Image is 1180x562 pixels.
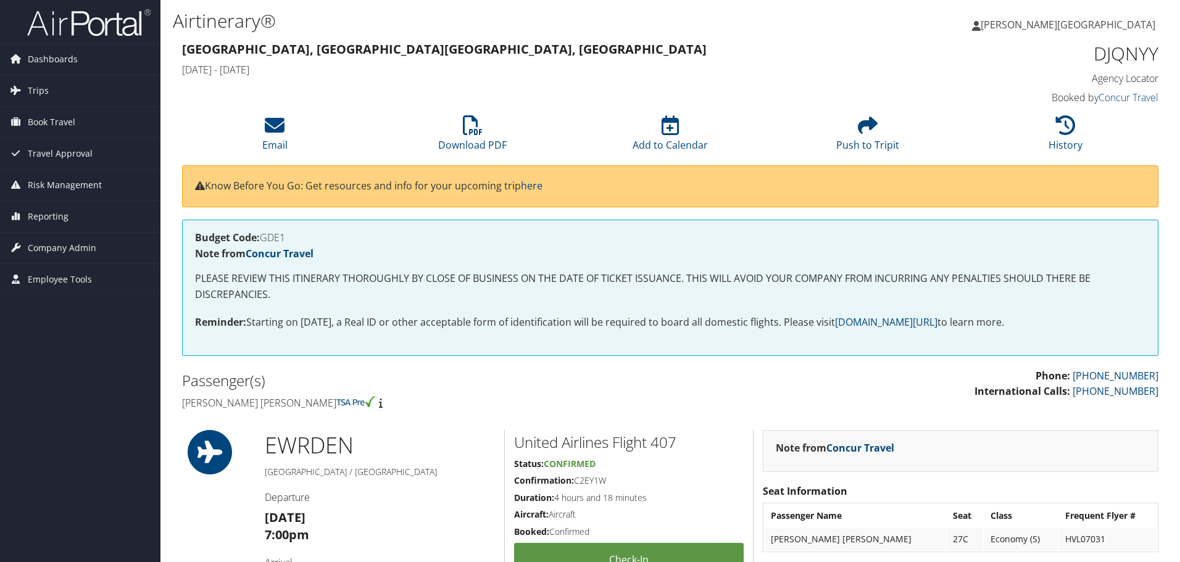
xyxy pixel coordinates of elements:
[947,505,983,527] th: Seat
[972,6,1168,43] a: [PERSON_NAME][GEOGRAPHIC_DATA]
[182,41,707,57] strong: [GEOGRAPHIC_DATA], [GEOGRAPHIC_DATA] [GEOGRAPHIC_DATA], [GEOGRAPHIC_DATA]
[265,526,309,543] strong: 7:00pm
[28,201,69,232] span: Reporting
[776,441,894,455] strong: Note from
[765,528,945,550] td: [PERSON_NAME] [PERSON_NAME]
[1059,528,1157,550] td: HVL07031
[195,178,1145,194] p: Know Before You Go: Get resources and info for your upcoming trip
[928,72,1158,85] h4: Agency Locator
[28,138,93,169] span: Travel Approval
[836,122,899,152] a: Push to Tripit
[514,526,549,537] strong: Booked:
[173,8,836,34] h1: Airtinerary®
[265,490,495,504] h4: Departure
[336,396,376,407] img: tsa-precheck.png
[262,122,288,152] a: Email
[1073,384,1158,398] a: [PHONE_NUMBER]
[1099,91,1158,104] a: Concur Travel
[514,508,549,520] strong: Aircraft:
[195,271,1145,302] p: PLEASE REVIEW THIS ITINERARY THOROUGHLY BY CLOSE OF BUSINESS ON THE DATE OF TICKET ISSUANCE. THIS...
[27,8,151,37] img: airportal-logo.png
[246,247,314,260] a: Concur Travel
[182,63,910,76] h4: [DATE] - [DATE]
[928,91,1158,104] h4: Booked by
[947,528,983,550] td: 27C
[514,492,554,503] strong: Duration:
[981,18,1155,31] span: [PERSON_NAME][GEOGRAPHIC_DATA]
[826,441,894,455] a: Concur Travel
[633,122,708,152] a: Add to Calendar
[984,505,1057,527] th: Class
[28,44,78,75] span: Dashboards
[1036,369,1070,382] strong: Phone:
[984,528,1057,550] td: Economy (S)
[974,384,1070,398] strong: International Calls:
[28,233,96,263] span: Company Admin
[195,315,1145,331] p: Starting on [DATE], a Real ID or other acceptable form of identification will be required to boar...
[28,107,75,138] span: Book Travel
[514,474,574,486] strong: Confirmation:
[195,233,1145,242] h4: GDE1
[765,505,945,527] th: Passenger Name
[514,492,744,504] h5: 4 hours and 18 minutes
[265,430,495,461] h1: EWR DEN
[544,458,596,469] span: Confirmed
[1049,122,1082,152] a: History
[265,466,495,478] h5: [GEOGRAPHIC_DATA] / [GEOGRAPHIC_DATA]
[514,474,744,487] h5: C2EY1W
[763,484,847,498] strong: Seat Information
[28,264,92,295] span: Employee Tools
[514,432,744,453] h2: United Airlines Flight 407
[514,526,744,538] h5: Confirmed
[928,41,1158,67] h1: DJQNYY
[182,396,661,410] h4: [PERSON_NAME] [PERSON_NAME]
[195,247,314,260] strong: Note from
[195,231,260,244] strong: Budget Code:
[438,122,507,152] a: Download PDF
[28,170,102,200] span: Risk Management
[265,509,305,526] strong: [DATE]
[195,315,246,329] strong: Reminder:
[28,75,49,106] span: Trips
[1059,505,1157,527] th: Frequent Flyer #
[521,179,542,192] a: here
[835,315,937,329] a: [DOMAIN_NAME][URL]
[514,458,544,469] strong: Status:
[514,508,744,521] h5: Aircraft
[182,370,661,391] h2: Passenger(s)
[1073,369,1158,382] a: [PHONE_NUMBER]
